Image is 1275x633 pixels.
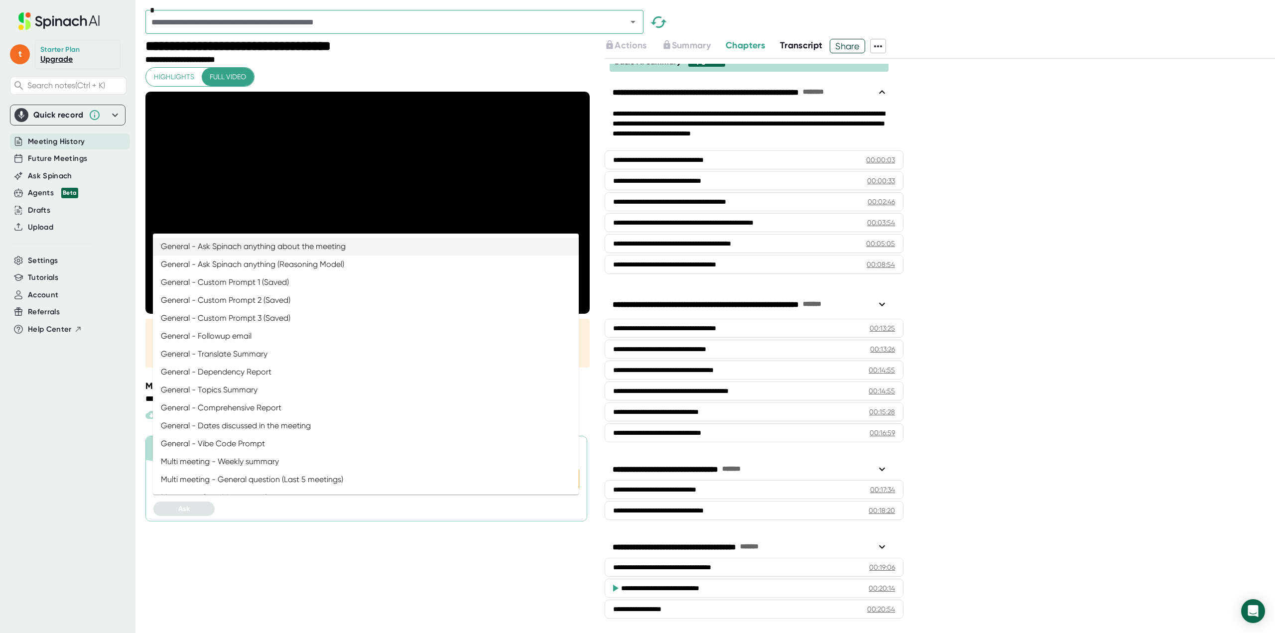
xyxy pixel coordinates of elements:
li: General - Ask Spinach anything about the meeting [153,238,579,255]
a: Upgrade [40,54,73,64]
div: 00:18:20 [869,506,895,515]
button: Settings [28,255,58,266]
button: Share [830,39,865,53]
li: General - Ask Spinach anything (Reasoning Model) [153,255,579,273]
div: Agents [28,187,78,199]
div: 00:20:14 [869,583,895,593]
li: General - Dates discussed in the meeting [153,417,579,435]
div: 00:08:54 [867,259,895,269]
button: Upload [28,222,53,233]
span: Share [830,37,865,55]
div: 00:19:06 [869,562,895,572]
li: General - Custom Prompt 1 (Saved) [153,273,579,291]
div: 00:20:54 [867,604,895,614]
button: Agents Beta [28,187,78,199]
div: 00:17:34 [870,485,895,495]
span: Summary [672,40,711,51]
button: Future Meetings [28,153,87,164]
button: Chapters [726,39,765,52]
span: Transcript [780,40,823,51]
button: Summary [662,39,711,52]
button: Referrals [28,306,60,318]
div: 00:00:03 [866,155,895,165]
button: Tutorials [28,272,58,283]
button: Actions [605,39,646,52]
div: 00:15:28 [869,407,895,417]
li: Manager - Coaching report for someone [153,489,579,506]
button: Meeting History [28,136,85,147]
span: Highlights [154,71,194,83]
li: General - Followup email [153,327,579,345]
div: Quick record [33,110,84,120]
li: General - Topics Summary [153,381,579,399]
div: 00:00:33 [867,176,895,186]
button: Transcript [780,39,823,52]
span: Actions [615,40,646,51]
div: Paid feature [145,409,223,421]
div: Beta [61,188,78,198]
button: Ask [153,502,215,516]
div: 00:13:26 [870,344,895,354]
div: 00:05:05 [866,239,895,249]
span: t [10,44,30,64]
div: 00:03:54 [867,218,895,228]
button: Drafts [28,205,50,216]
li: Multi meeting - Weekly summary [153,453,579,471]
span: Search notes (Ctrl + K) [27,81,105,90]
div: Upgrade to access [662,39,726,53]
div: 00:13:25 [870,323,895,333]
div: Meeting Attendees [145,380,592,392]
button: Help Center [28,324,82,335]
button: Highlights [146,68,202,86]
li: General - Dependency Report [153,363,579,381]
div: Starter Plan [40,45,80,54]
button: Open [626,15,640,29]
button: Full video [202,68,254,86]
span: Chapters [726,40,765,51]
div: 00:16:59 [870,428,895,438]
div: Quick record [14,105,121,125]
li: General - Vibe Code Prompt [153,435,579,453]
li: General - Custom Prompt 3 (Saved) [153,309,579,327]
button: Account [28,289,58,301]
li: General - Custom Prompt 2 (Saved) [153,291,579,309]
span: Help Center [28,324,72,335]
div: 00:02:46 [868,197,895,207]
span: Ask [178,505,190,513]
div: 00:14:55 [869,365,895,375]
div: Open Intercom Messenger [1241,599,1265,623]
button: Ask Spinach [28,170,72,182]
div: 00:14:55 [869,386,895,396]
span: Full video [210,71,246,83]
li: Multi meeting - General question (Last 5 meetings) [153,471,579,489]
li: General - Translate Summary [153,345,579,363]
li: General - Comprehensive Report [153,399,579,417]
div: Upgrade to access [605,39,661,53]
